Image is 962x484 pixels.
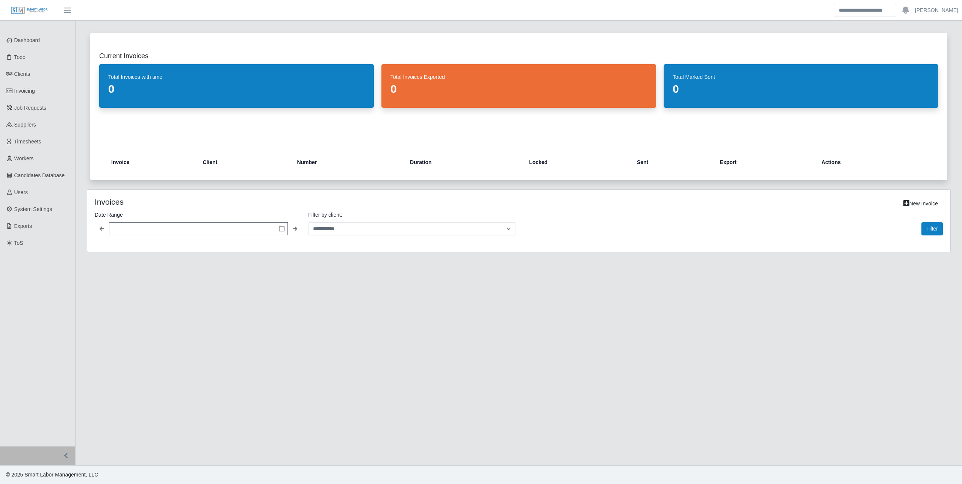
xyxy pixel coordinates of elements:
[108,73,365,81] dt: Total Invoices with time
[834,4,896,17] input: Search
[6,472,98,478] span: © 2025 Smart Labor Management, LLC
[14,88,35,94] span: Invoicing
[95,197,442,207] h4: Invoices
[14,122,36,128] span: Suppliers
[108,82,365,96] dd: 0
[95,210,302,219] label: Date Range
[390,73,647,81] dt: Total Invoices Exported
[14,105,47,111] span: Job Requests
[99,51,938,61] h2: Current Invoices
[673,73,929,81] dt: Total Marked Sent
[111,153,197,171] th: Invoice
[14,155,34,161] span: Workers
[714,153,815,171] th: Export
[291,153,404,171] th: Number
[308,210,516,219] label: Filter by client:
[915,6,958,14] a: [PERSON_NAME]
[390,82,647,96] dd: 0
[14,223,32,229] span: Exports
[14,71,30,77] span: Clients
[14,37,40,43] span: Dashboard
[14,54,26,60] span: Todo
[197,153,291,171] th: Client
[404,153,523,171] th: Duration
[815,153,926,171] th: Actions
[14,139,41,145] span: Timesheets
[631,153,714,171] th: Sent
[14,189,28,195] span: Users
[523,153,631,171] th: Locked
[14,240,23,246] span: ToS
[898,197,943,210] a: New Invoice
[673,82,929,96] dd: 0
[14,172,65,178] span: Candidates Database
[14,206,52,212] span: System Settings
[921,222,943,235] button: Filter
[11,6,48,15] img: SLM Logo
